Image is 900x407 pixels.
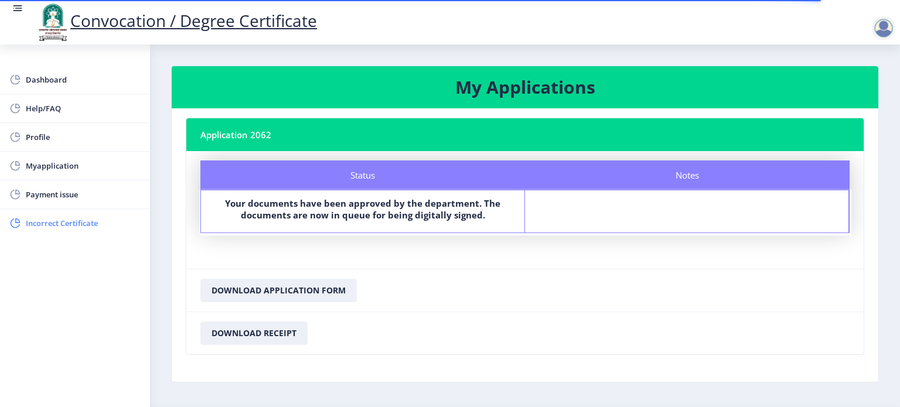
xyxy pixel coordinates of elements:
div: Notes [525,160,850,190]
button: Download Application Form [200,279,357,302]
span: Incorrect Certificate [26,216,141,230]
span: Profile [26,130,141,144]
span: Payment issue [26,187,141,201]
b: Your documents have been approved by the department. The documents are now in queue for being dig... [225,197,500,221]
nb-card-header: Application 2062 [186,118,864,151]
h3: My Applications [186,76,864,99]
span: Help/FAQ [26,101,141,115]
a: Convocation / Degree Certificate [35,9,317,32]
span: Myapplication [26,159,141,173]
button: Download Receipt [200,322,308,345]
img: logo [35,2,70,42]
span: Dashboard [26,73,141,87]
div: Status [200,160,525,190]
